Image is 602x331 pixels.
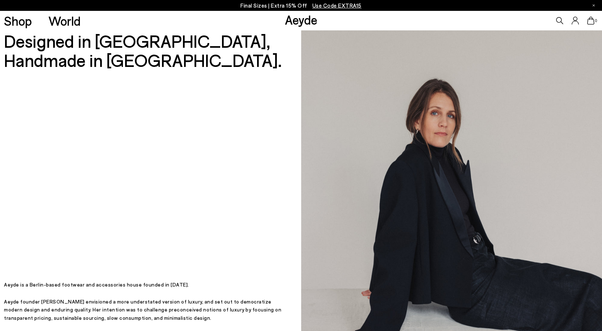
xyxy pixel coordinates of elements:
[48,14,81,27] a: World
[4,31,286,70] h2: Designed in [GEOGRAPHIC_DATA], Handmade in [GEOGRAPHIC_DATA].
[587,17,594,25] a: 0
[4,14,32,27] a: Shop
[240,1,362,10] p: Final Sizes | Extra 15% Off
[4,281,286,289] p: Aeyde is a Berlin-based footwear and accessories house founded in [DATE].
[312,2,362,9] span: Navigate to /collections/ss25-final-sizes
[285,12,317,27] a: Aeyde
[4,298,286,322] p: Aeyde founder [PERSON_NAME] envisioned a more understated version of luxury, and set out to democ...
[594,19,598,23] span: 0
